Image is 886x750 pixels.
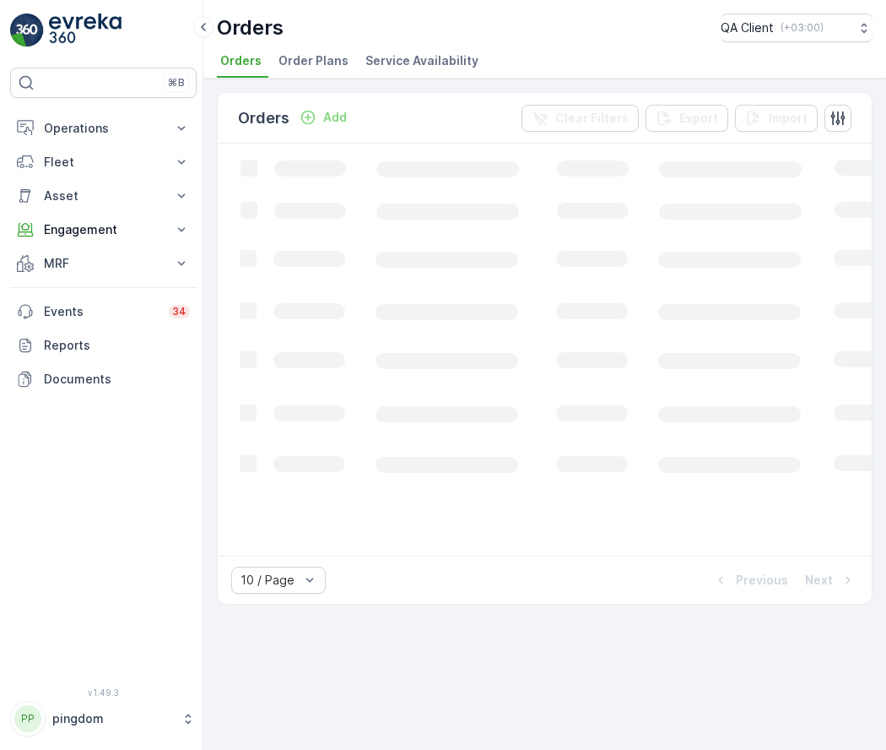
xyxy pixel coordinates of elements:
[769,110,808,127] p: Import
[10,329,197,362] a: Reports
[44,187,163,204] p: Asset
[10,247,197,280] button: MRF
[10,179,197,213] button: Asset
[803,570,858,590] button: Next
[365,52,478,69] span: Service Availability
[10,701,197,736] button: PPpingdom
[646,105,728,132] button: Export
[781,21,824,35] p: ( +03:00 )
[49,14,122,47] img: logo_light-DOdMpM7g.png
[555,110,629,127] p: Clear Filters
[44,120,163,137] p: Operations
[710,570,790,590] button: Previous
[721,14,872,42] button: QA Client(+03:00)
[278,52,348,69] span: Order Plans
[44,221,163,238] p: Engagement
[217,14,284,41] p: Orders
[721,19,774,36] p: QA Client
[238,106,289,130] p: Orders
[10,111,197,145] button: Operations
[805,572,833,589] p: Next
[735,105,818,132] button: Import
[10,145,197,179] button: Fleet
[736,572,788,589] p: Previous
[293,107,354,128] button: Add
[323,109,347,126] p: Add
[172,305,186,318] p: 34
[10,213,197,247] button: Engagement
[44,303,159,320] p: Events
[44,154,163,171] p: Fleet
[168,76,185,90] p: ⌘B
[44,371,190,388] p: Documents
[44,255,163,272] p: MRF
[52,710,173,727] p: pingdom
[220,52,262,69] span: Orders
[44,337,190,354] p: Reports
[10,295,197,329] a: Events34
[679,110,718,127] p: Export
[14,705,41,732] div: PP
[10,687,197,698] span: v 1.49.3
[521,105,639,132] button: Clear Filters
[10,362,197,396] a: Documents
[10,14,44,47] img: logo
